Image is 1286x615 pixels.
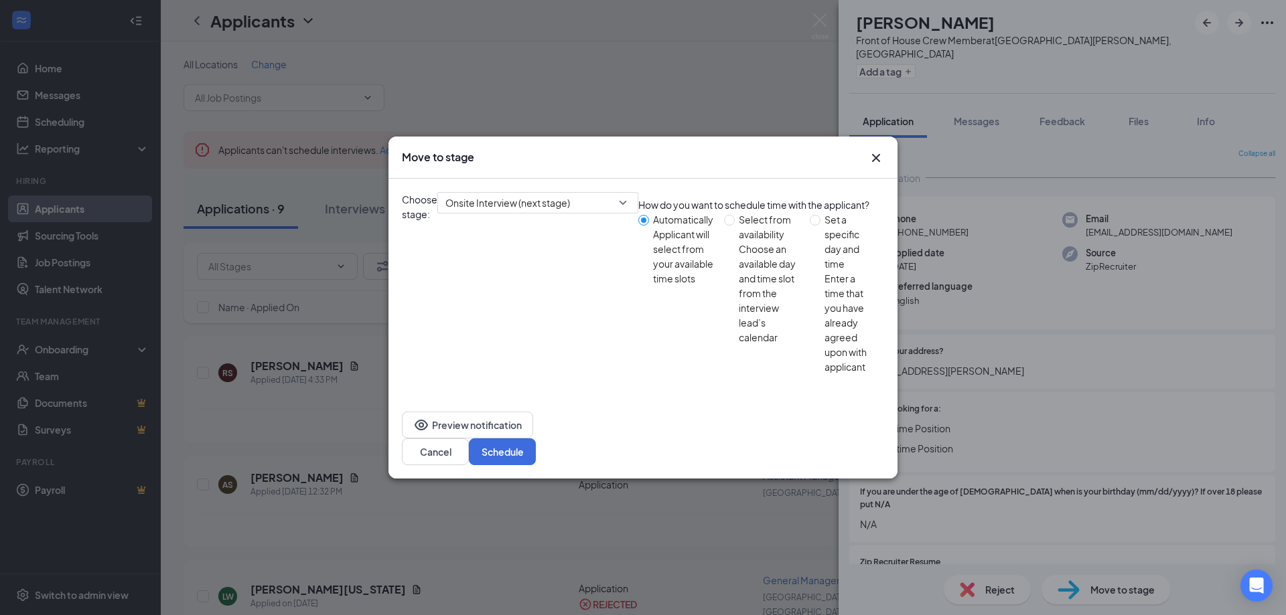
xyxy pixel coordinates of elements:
[868,150,884,166] button: Close
[402,412,533,438] button: EyePreview notification
[469,438,536,465] button: Schedule
[653,212,713,227] div: Automatically
[825,212,873,271] div: Set a specific day and time
[825,271,873,374] div: Enter a time that you have already agreed upon with applicant
[638,197,884,212] div: How do you want to schedule time with the applicant?
[445,193,570,213] span: Onsite Interview (next stage)
[739,242,799,345] div: Choose an available day and time slot from the interview lead’s calendar
[402,438,469,465] button: Cancel
[653,227,713,286] div: Applicant will select from your available time slots
[402,192,437,385] span: Choose stage:
[739,212,799,242] div: Select from availability
[1240,569,1273,602] div: Open Intercom Messenger
[413,417,429,433] svg: Eye
[868,150,884,166] svg: Cross
[402,150,474,165] h3: Move to stage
